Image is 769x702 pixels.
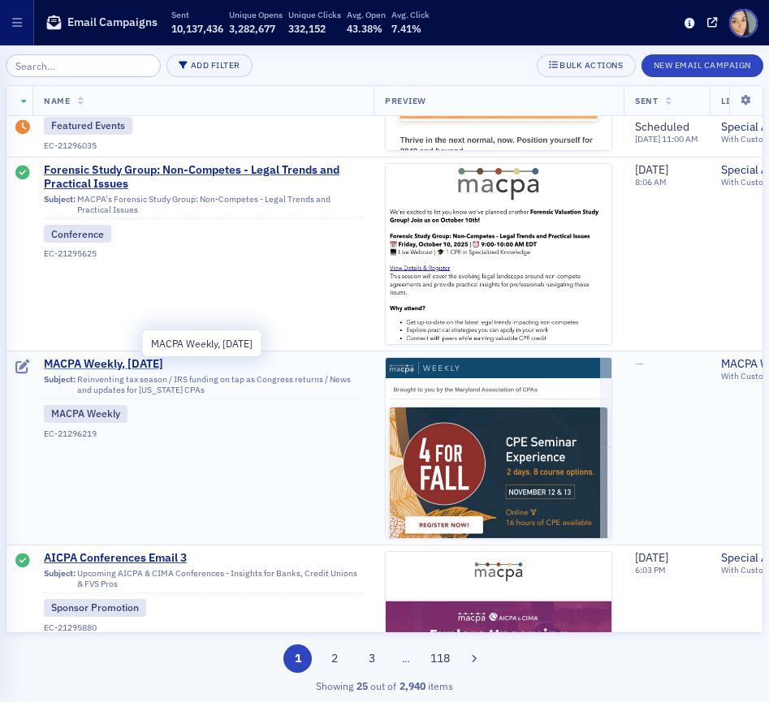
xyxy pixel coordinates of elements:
[44,568,76,589] span: Subject:
[347,9,386,20] p: Avg. Open
[15,166,30,182] div: Sent
[642,54,763,77] button: New Email Campaign
[6,678,763,693] div: Showing out of items
[635,356,644,371] span: —
[44,163,362,192] a: Forensic Study Group: Non-Competes - Legal Trends and Practical Issues
[44,374,362,399] div: Reinventing tax season / IRS funding on tap as Congress returns / News and updates for [US_STATE]...
[44,429,362,439] div: EC-21296219
[6,54,161,77] input: Search…
[44,194,362,219] div: MACPA's Forensic Study Group: Non-Competes - Legal Trends and Practical Issues
[386,164,611,657] img: email-preview-3051.jpeg
[44,140,362,151] div: EC-21296035
[44,599,146,617] div: Sponsor Promotion
[229,9,283,20] p: Unique Opens
[283,644,312,673] button: 1
[353,678,370,693] strong: 25
[391,9,430,20] p: Avg. Click
[44,194,76,215] span: Subject:
[347,22,382,35] span: 43.38%
[537,54,635,77] button: Bulk Actions
[559,61,623,70] div: Bulk Actions
[44,248,362,259] div: EC-21295625
[15,360,30,376] div: Draft
[635,176,667,187] time: 8:06 AM
[395,651,417,665] span: …
[44,551,362,566] a: AICPA Conferences Email 3
[44,95,70,106] span: Name
[171,9,223,20] p: Sent
[635,550,668,565] span: [DATE]
[635,134,662,145] span: [DATE]
[635,95,658,106] span: Sent
[44,405,127,423] div: MACPA Weekly
[44,374,76,395] span: Subject:
[662,134,698,145] span: 11:00 AM
[357,644,386,673] button: 3
[44,225,111,243] div: Conference
[288,9,341,20] p: Unique Clicks
[142,329,262,357] div: MACPA Weekly, [DATE]
[166,54,253,77] button: Add Filter
[67,15,158,30] h1: Email Campaigns
[44,622,362,633] div: EC-21295880
[321,644,349,673] button: 2
[44,568,362,593] div: Upcoming AICPA & CIMA Conferences - Insights for Banks, Credit Unions & FVS Pros
[44,357,362,372] a: MACPA Weekly, [DATE]
[642,57,763,71] a: New Email Campaign
[391,22,421,35] span: 7.41%
[635,162,668,177] span: [DATE]
[426,644,454,673] button: 118
[15,553,30,570] div: Sent
[729,9,758,37] span: Profile
[15,120,30,136] div: Draft
[635,564,666,575] time: 6:03 PM
[396,678,428,693] strong: 2,940
[171,22,223,35] span: 10,137,436
[44,116,132,134] div: Featured Events
[635,120,698,135] div: Scheduled
[229,22,275,35] span: 3,282,677
[288,22,326,35] span: 332,152
[721,95,740,106] span: List
[385,95,426,106] span: Preview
